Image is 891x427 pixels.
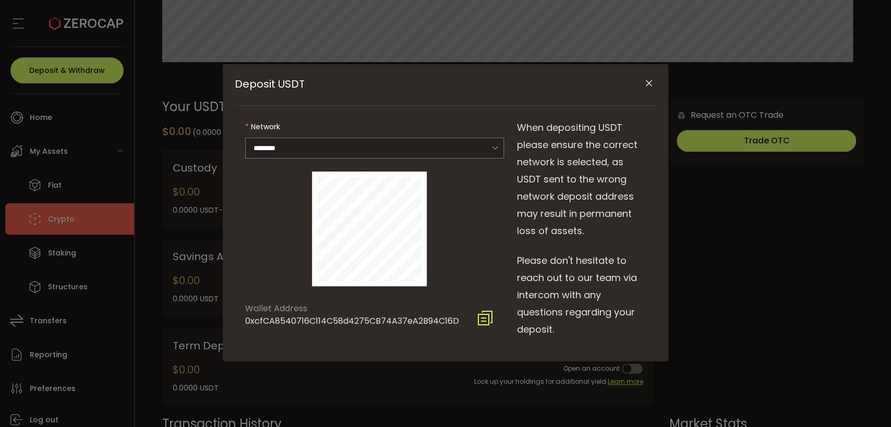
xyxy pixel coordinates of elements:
label: Network [245,116,504,137]
span: Deposit USDT [235,77,305,91]
span: Please don't hesitate to reach out to our team via intercom with any questions regarding your dep... [517,252,643,338]
div: Wallet Address [245,302,459,315]
div: Deposit USDT [223,64,668,361]
span: When depositing USDT please ensure the correct network is selected, as USDT sent to the wrong net... [517,119,643,239]
div: 0xcfCA8540716C114C58d4275CB74A37eA2B94C16D [245,315,459,327]
button: Close [640,75,658,93]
